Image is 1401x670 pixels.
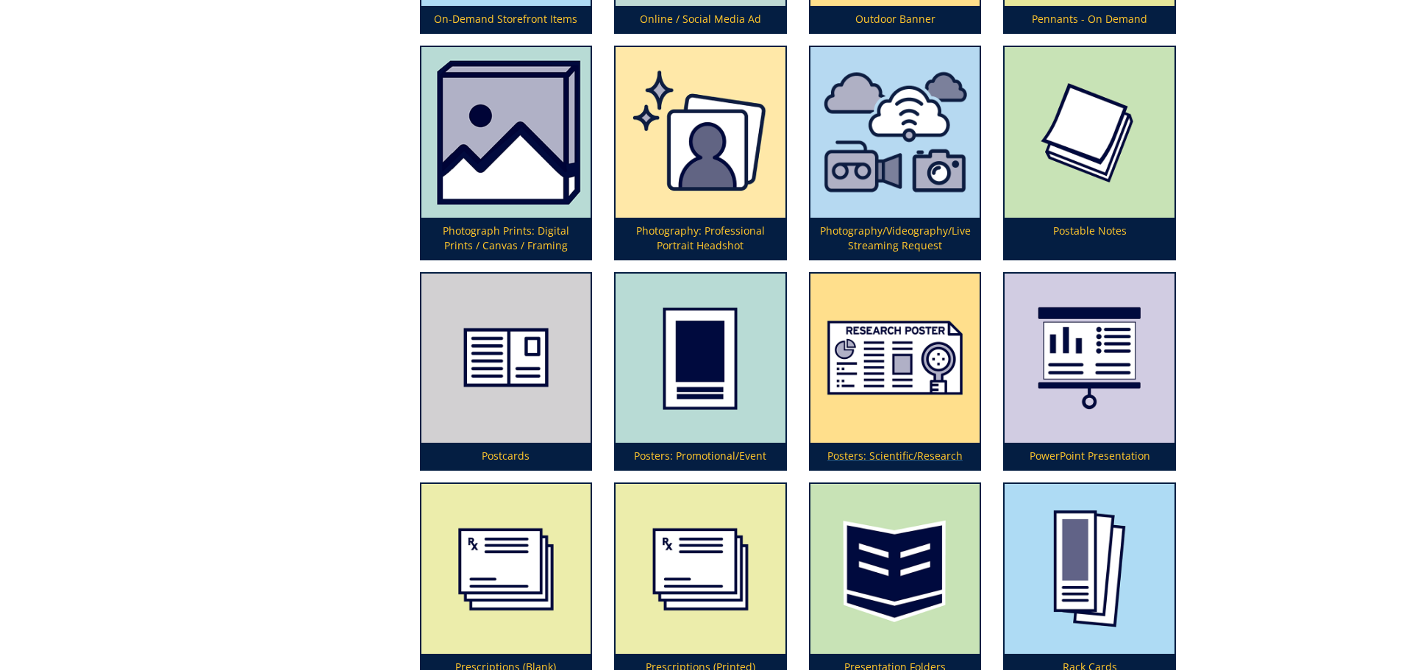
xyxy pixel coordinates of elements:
[810,443,980,469] p: Posters: Scientific/Research
[1005,218,1174,259] p: Postable Notes
[810,218,980,259] p: Photography/Videography/Live Streaming Request
[421,484,591,654] img: blank%20prescriptions-655685b7a02444.91910750.png
[421,274,591,470] a: Postcards
[421,47,591,218] img: photo%20prints-64d43c229de446.43990330.png
[1005,484,1174,654] img: rack-cards-59492a653cf634.38175772.png
[421,443,591,469] p: Postcards
[810,274,980,443] img: posters-scientific-5aa5927cecefc5.90805739.png
[421,274,591,443] img: postcard-59839371c99131.37464241.png
[616,484,785,654] img: prescription-pads-594929dacd5317.41259872.png
[1005,47,1174,218] img: post-it-note-5949284106b3d7.11248848.png
[810,47,980,218] img: photography%20videography%20or%20live%20streaming-62c5f5a2188136.97296614.png
[616,443,785,469] p: Posters: Promotional/Event
[616,47,785,259] a: Photography: Professional Portrait Headshot
[1005,274,1174,443] img: powerpoint-presentation-5949298d3aa018.35992224.png
[616,274,785,443] img: poster-promotional-5949293418faa6.02706653.png
[421,218,591,259] p: Photograph Prints: Digital Prints / Canvas / Framing
[1005,443,1174,469] p: PowerPoint Presentation
[810,47,980,259] a: Photography/Videography/Live Streaming Request
[616,274,785,470] a: Posters: Promotional/Event
[810,6,980,32] p: Outdoor Banner
[810,274,980,470] a: Posters: Scientific/Research
[616,47,785,218] img: professional%20headshot-673780894c71e3.55548584.png
[1005,47,1174,259] a: Postable Notes
[616,218,785,259] p: Photography: Professional Portrait Headshot
[616,6,785,32] p: Online / Social Media Ad
[1005,274,1174,470] a: PowerPoint Presentation
[810,484,980,654] img: folders-5949219d3e5475.27030474.png
[1005,6,1174,32] p: Pennants - On Demand
[421,47,591,259] a: Photograph Prints: Digital Prints / Canvas / Framing
[421,6,591,32] p: On-Demand Storefront Items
